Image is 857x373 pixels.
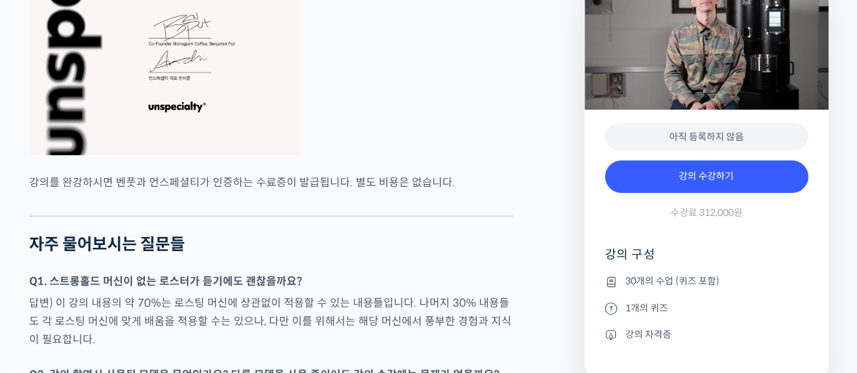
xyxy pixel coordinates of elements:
li: 강의 자격증 [605,326,808,343]
a: 대화 [89,261,175,294]
li: 1개의 퀴즈 [605,300,808,316]
span: 설정 [209,281,226,292]
span: 수강료 312,000원 [671,206,743,219]
a: 홈 [4,261,89,294]
p: 답변) 이 강의 내용의 약 70%는 로스팅 머신에 상관없이 적용할 수 있는 내용들입니다. 나머지 30% 내용들도 각 로스팅 머신에 맞게 배움을 적용할 수는 있으나, 다만 이를... [29,294,513,349]
a: 설정 [175,261,260,294]
span: 홈 [43,281,51,292]
li: 30개의 수업 (퀴즈 포함) [605,273,808,290]
span: 대화 [124,282,140,292]
h4: 강의 구성 [605,246,808,273]
strong: 자주 물어보시는 질문들 [29,234,185,255]
strong: Q1. 스트롱홀드 머신이 없는 로스터가 듣기에도 괜찮을까요? [29,274,302,288]
p: 강의를 완강하시면 벤풋과 언스페셜티가 인증하는 수료증이 발급됩니다. 별도 비용은 없습니다. [29,173,513,192]
a: 강의 수강하기 [605,160,808,193]
div: 아직 등록하지 않음 [605,123,808,151]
